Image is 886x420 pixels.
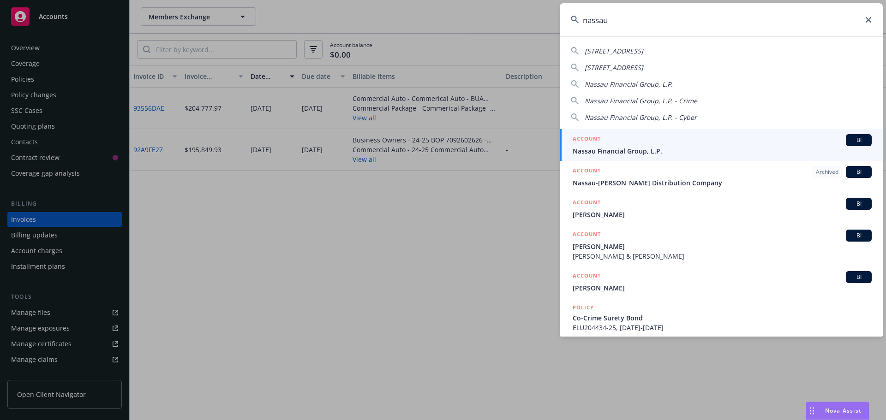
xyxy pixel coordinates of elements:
[806,402,818,420] div: Drag to move
[585,113,697,122] span: Nassau Financial Group, L.P. - Cyber
[573,146,872,156] span: Nassau Financial Group, L.P.
[585,96,697,105] span: Nassau Financial Group, L.P. - Crime
[573,323,872,332] span: ELU204434-25, [DATE]-[DATE]
[850,231,868,240] span: BI
[560,161,883,193] a: ACCOUNTArchivedBINassau-[PERSON_NAME] Distribution Company
[850,200,868,208] span: BI
[573,242,872,251] span: [PERSON_NAME]
[573,210,872,219] span: [PERSON_NAME]
[585,47,643,55] span: [STREET_ADDRESS]
[806,402,869,420] button: Nova Assist
[585,80,673,89] span: Nassau Financial Group, L.P.
[573,303,594,312] h5: POLICY
[560,193,883,225] a: ACCOUNTBI[PERSON_NAME]
[585,63,643,72] span: [STREET_ADDRESS]
[573,178,872,188] span: Nassau-[PERSON_NAME] Distribution Company
[573,230,601,241] h5: ACCOUNT
[850,273,868,281] span: BI
[560,266,883,298] a: ACCOUNTBI[PERSON_NAME]
[560,129,883,161] a: ACCOUNTBINassau Financial Group, L.P.
[560,3,883,36] input: Search...
[573,283,872,293] span: [PERSON_NAME]
[825,407,862,414] span: Nova Assist
[560,225,883,266] a: ACCOUNTBI[PERSON_NAME][PERSON_NAME] & [PERSON_NAME]
[573,313,872,323] span: Co-Crime Surety Bond
[573,251,872,261] span: [PERSON_NAME] & [PERSON_NAME]
[573,166,601,177] h5: ACCOUNT
[850,168,868,176] span: BI
[560,298,883,337] a: POLICYCo-Crime Surety BondELU204434-25, [DATE]-[DATE]
[816,168,838,176] span: Archived
[573,198,601,209] h5: ACCOUNT
[850,136,868,144] span: BI
[573,134,601,145] h5: ACCOUNT
[573,271,601,282] h5: ACCOUNT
